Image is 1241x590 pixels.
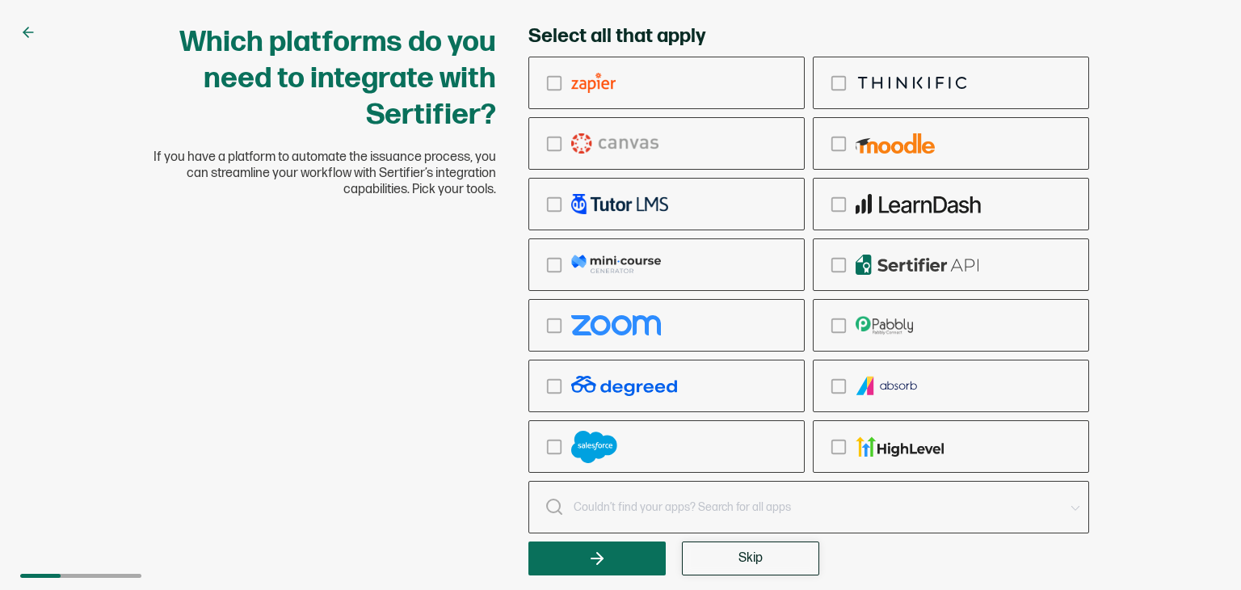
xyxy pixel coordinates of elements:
[152,24,496,133] h1: Which platforms do you need to integrate with Sertifier?
[856,73,970,93] img: thinkific
[856,194,981,214] img: learndash
[571,255,661,275] img: mcg
[528,481,1089,533] input: Couldn’t find your apps? Search for all apps
[152,150,496,198] span: If you have a platform to automate the issuance process, you can streamline your workflow with Se...
[682,542,819,575] button: Skip
[571,73,616,93] img: zapier
[571,376,677,396] img: degreed
[528,24,705,48] span: Select all that apply
[856,436,944,457] img: gohighlevel
[571,431,617,463] img: salesforce
[856,315,913,335] img: pabbly
[571,133,658,154] img: canvas
[738,552,763,565] span: Skip
[856,133,935,154] img: moodle
[571,194,668,214] img: tutor
[1160,512,1241,590] iframe: Chat Widget
[856,376,919,396] img: absorb
[571,315,661,335] img: zoom
[856,255,979,275] img: api
[528,57,1089,473] div: checkbox-group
